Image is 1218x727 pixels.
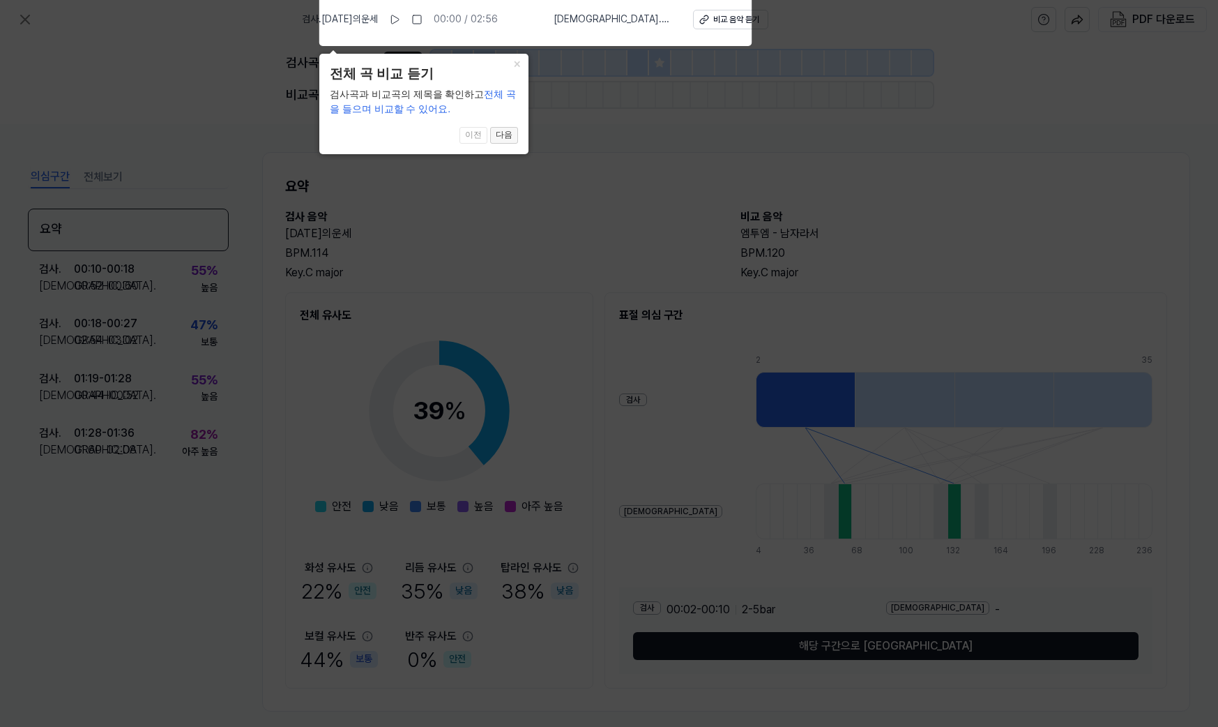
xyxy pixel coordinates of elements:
button: Close [506,54,528,73]
div: 검사곡과 비교곡의 제목을 확인하고 [330,87,518,117]
span: [DEMOGRAPHIC_DATA] . 엠투엠 - 남자라서 [554,13,676,27]
span: 검사 . [DATE]의운세 [302,13,378,27]
button: 비교 음악 듣기 [693,10,768,29]
div: 00:00 / 02:56 [434,13,498,27]
div: 비교 음악 듣기 [713,14,759,26]
span: 전체 곡을 들으며 비교할 수 있어요. [330,89,517,114]
header: 전체 곡 비교 듣기 [330,64,518,84]
button: 다음 [490,127,518,144]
